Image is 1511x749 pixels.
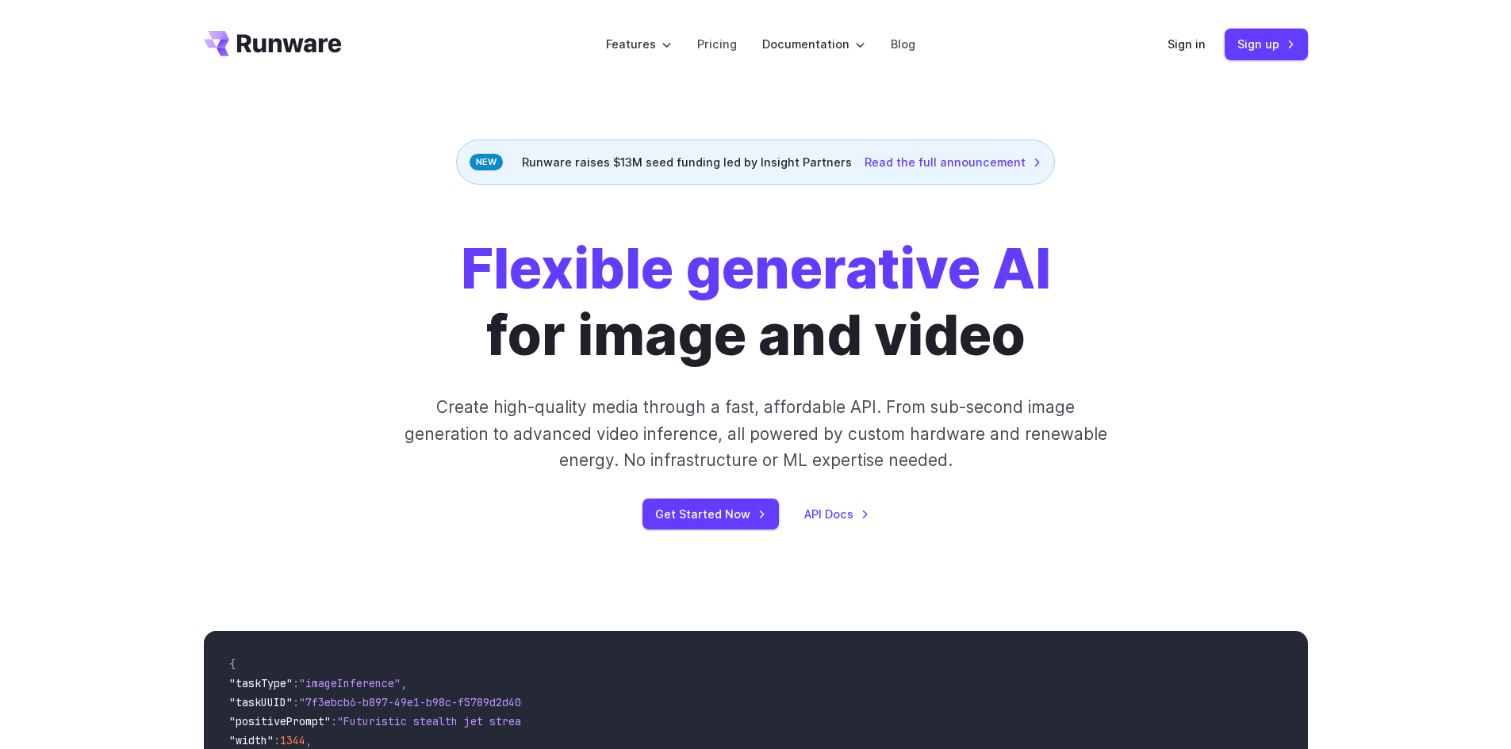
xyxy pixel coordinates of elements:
span: : [293,695,299,709]
a: Sign up [1225,29,1308,59]
label: Features [606,35,672,53]
div: Runware raises $13M seed funding led by Insight Partners [456,139,1055,185]
span: : [331,714,337,728]
span: 1344 [280,733,305,747]
span: : [293,676,299,690]
a: Sign in [1168,35,1206,53]
a: Go to / [204,31,342,56]
span: , [305,733,312,747]
a: API Docs [804,505,869,523]
a: Pricing [697,35,737,53]
p: Create high-quality media through a fast, affordable API. From sub-second image generation to adv... [402,394,1109,473]
label: Documentation [762,35,865,53]
span: "imageInference" [299,676,401,690]
a: Blog [891,35,915,53]
span: : [274,733,280,747]
span: "taskUUID" [229,695,293,709]
span: "taskType" [229,676,293,690]
h1: for image and video [461,235,1051,369]
strong: Flexible generative AI [461,235,1051,302]
span: "positivePrompt" [229,714,331,728]
span: "7f3ebcb6-b897-49e1-b98c-f5789d2d40d7" [299,695,540,709]
span: { [229,657,236,671]
a: Get Started Now [642,499,779,529]
span: , [401,676,407,690]
span: "width" [229,733,274,747]
span: "Futuristic stealth jet streaking through a neon-lit cityscape with glowing purple exhaust" [337,714,915,728]
a: Read the full announcement [865,153,1041,171]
